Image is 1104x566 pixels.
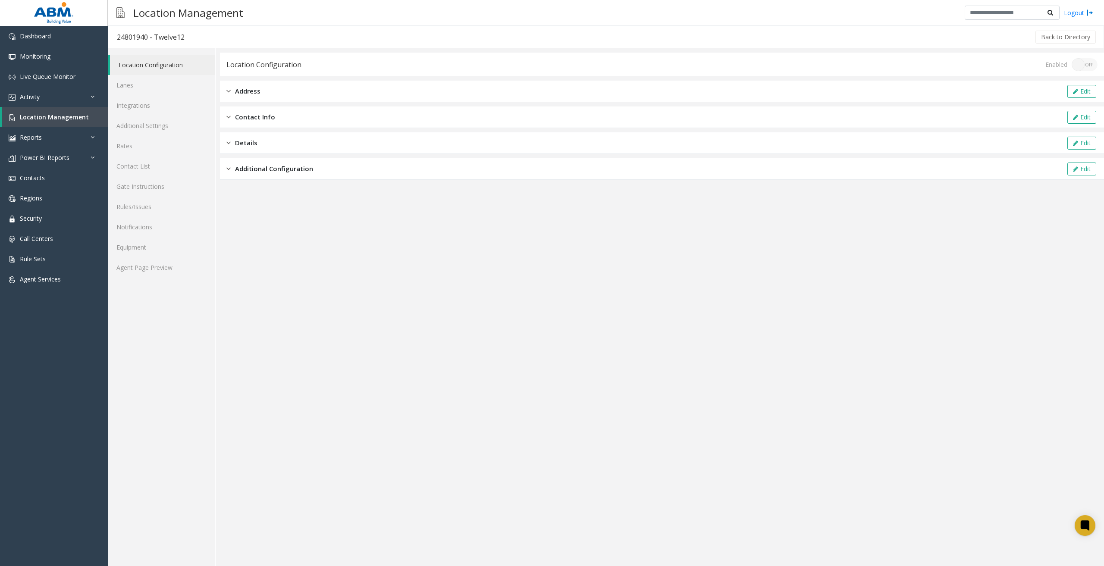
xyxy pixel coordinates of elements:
[20,235,53,243] span: Call Centers
[1067,137,1096,150] button: Edit
[108,237,215,257] a: Equipment
[226,112,231,122] img: closed
[108,95,215,116] a: Integrations
[1067,111,1096,124] button: Edit
[226,138,231,148] img: closed
[9,33,16,40] img: 'icon'
[226,86,231,96] img: closed
[9,195,16,202] img: 'icon'
[108,257,215,278] a: Agent Page Preview
[108,116,215,136] a: Additional Settings
[226,59,301,70] div: Location Configuration
[9,175,16,182] img: 'icon'
[108,136,215,156] a: Rates
[108,176,215,197] a: Gate Instructions
[20,174,45,182] span: Contacts
[20,72,75,81] span: Live Queue Monitor
[20,113,89,121] span: Location Management
[9,276,16,283] img: 'icon'
[226,164,231,174] img: closed
[235,164,313,174] span: Additional Configuration
[9,155,16,162] img: 'icon'
[9,94,16,101] img: 'icon'
[20,194,42,202] span: Regions
[1067,163,1096,175] button: Edit
[117,31,185,43] div: 24801940 - Twelve12
[20,52,50,60] span: Monitoring
[108,217,215,237] a: Notifications
[2,107,108,127] a: Location Management
[108,197,215,217] a: Rules/Issues
[20,133,42,141] span: Reports
[1067,85,1096,98] button: Edit
[1086,8,1093,17] img: logout
[9,134,16,141] img: 'icon'
[1045,60,1067,69] div: Enabled
[9,236,16,243] img: 'icon'
[9,53,16,60] img: 'icon'
[110,55,215,75] a: Location Configuration
[235,112,275,122] span: Contact Info
[1064,8,1093,17] a: Logout
[20,275,61,283] span: Agent Services
[9,216,16,222] img: 'icon'
[116,2,125,23] img: pageIcon
[20,93,40,101] span: Activity
[20,255,46,263] span: Rule Sets
[20,32,51,40] span: Dashboard
[108,156,215,176] a: Contact List
[129,2,248,23] h3: Location Management
[1035,31,1096,44] button: Back to Directory
[20,214,42,222] span: Security
[9,256,16,263] img: 'icon'
[9,114,16,121] img: 'icon'
[20,153,69,162] span: Power BI Reports
[9,74,16,81] img: 'icon'
[235,86,260,96] span: Address
[235,138,257,148] span: Details
[108,75,215,95] a: Lanes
